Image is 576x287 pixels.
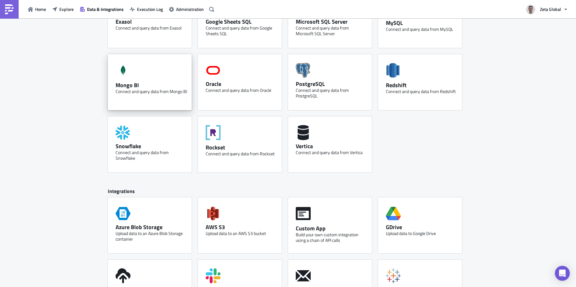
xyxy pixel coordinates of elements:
div: Connect and query data from Mongo BI [116,89,187,94]
button: Zeta Global [522,2,571,16]
div: Mongo BI [116,82,187,89]
button: Home [25,4,49,14]
div: Connect and query data from Rockset [206,151,277,157]
div: Connect and query data from PostgreSQL [296,87,367,99]
div: Connect and query data from Vertica [296,150,367,155]
div: Microsoft SQL Server [296,18,367,25]
div: Azure Blob Storage [116,223,187,231]
div: Exasol [116,18,187,25]
div: Google Sheets SQL [206,18,277,25]
div: Vertica [296,143,367,150]
div: Snowflake [116,143,187,150]
button: Explore [49,4,77,14]
span: Explore [59,6,74,12]
span: Execution Log [137,6,163,12]
div: AWS S3 [206,223,277,231]
div: Oracle [206,80,277,87]
div: MySQL [386,19,457,26]
div: GDrive [386,223,457,231]
div: Build your own custom integration using a chain of API calls [296,232,367,243]
div: Upload data to an AWS S3 bucket [206,231,277,236]
div: Redshift [386,82,457,89]
div: Connect and query data from Google Sheets SQL [206,25,277,36]
span: Zeta Global [540,6,561,12]
div: Upload data to an Azure Blob Storage container [116,231,187,242]
img: PushMetrics [4,4,14,14]
div: Integrations [108,188,468,198]
span: Home [35,6,46,12]
button: Execution Log [127,4,166,14]
span: Administration [176,6,204,12]
div: Connect and query data from Redshift [386,89,457,94]
span: Data & Integrations [87,6,124,12]
div: Connect and query data from MySQL [386,26,457,32]
div: Upload data to Google Drive [386,231,457,236]
div: PostgreSQL [296,80,367,87]
span: Azure Storage Blob [116,204,130,223]
div: Connect and query data from Oracle [206,87,277,93]
div: Connect and query data from Microsoft SQL Server [296,25,367,36]
div: Connect and query data from Snowflake [116,150,187,161]
img: Avatar [525,4,536,15]
div: Open Intercom Messenger [555,266,570,281]
div: Rockset [206,144,277,151]
div: Connect and query data from Exasol [116,25,187,31]
button: Data & Integrations [77,4,127,14]
div: Custom App [296,225,367,232]
button: Administration [166,4,207,14]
